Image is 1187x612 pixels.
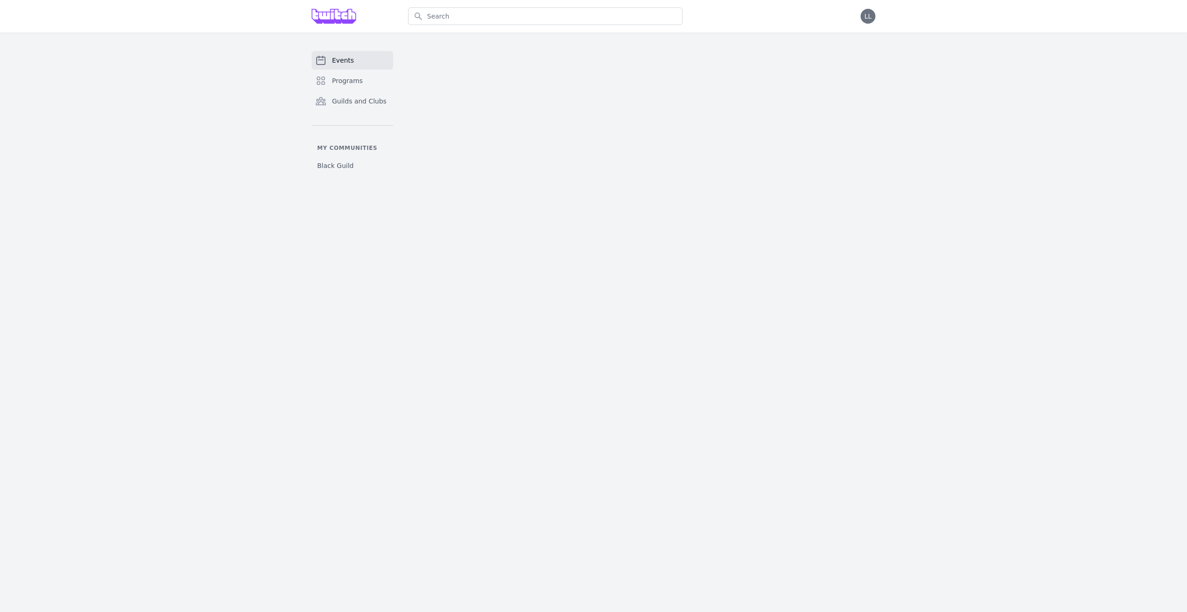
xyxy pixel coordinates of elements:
[312,92,393,110] a: Guilds and Clubs
[332,97,387,106] span: Guilds and Clubs
[332,76,363,85] span: Programs
[312,51,393,70] a: Events
[312,71,393,90] a: Programs
[864,13,872,19] span: LL
[332,56,354,65] span: Events
[312,157,393,174] a: Black Guild
[312,144,393,152] p: My communities
[317,161,354,170] span: Black Guild
[861,9,875,24] button: LL
[408,7,683,25] input: Search
[312,51,393,174] nav: Sidebar
[312,9,356,24] img: Grove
